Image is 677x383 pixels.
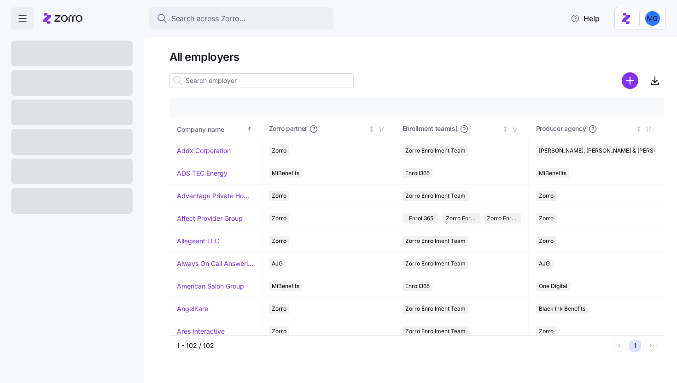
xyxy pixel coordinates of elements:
th: Enrollment team(s)Not sorted [395,118,529,140]
th: Zorro partnerNot sorted [262,118,395,140]
a: AngelKare [177,304,208,313]
span: Zorro partner [269,124,307,134]
a: Advantage Private Home Care [177,191,254,200]
span: Zorro Enrollment Team [405,326,466,336]
span: Enroll365 [405,281,430,291]
span: Zorro [272,191,286,201]
button: 1 [629,340,641,352]
th: Producer agencyNot sorted [529,118,662,140]
span: Zorro [539,191,554,201]
span: Help [571,13,600,24]
span: Enroll365 [405,168,430,178]
a: American Salon Group [177,282,244,291]
span: Zorro [272,326,286,336]
span: MiBenefits [272,168,299,178]
span: One Digital [539,281,567,291]
div: 1 - 102 / 102 [177,341,610,350]
a: Always On Call Answering Service [177,259,254,268]
span: Zorro Enrollment Team [405,259,466,269]
span: Zorro [539,213,554,224]
span: Zorro Enrollment Team [405,236,466,246]
span: AJG [272,259,283,269]
input: Search employer [169,73,354,88]
span: AJG [539,259,550,269]
div: Company name [177,124,245,134]
span: Zorro Enrollment Team [405,191,466,201]
span: Zorro [272,236,286,246]
span: Producer agency [536,124,586,134]
a: Ares Interactive [177,327,225,336]
button: Previous page [613,340,625,352]
span: MiBenefits [539,168,566,178]
div: Not sorted [636,126,642,132]
span: Search across Zorro... [171,13,246,24]
button: Help [563,9,607,28]
span: Zorro Enrollment Team [405,304,466,314]
span: Zorro [272,304,286,314]
button: Next page [645,340,657,352]
span: Zorro [539,236,554,246]
span: MiBenefits [272,281,299,291]
span: Zorro [272,213,286,224]
span: Black Ink Benefits [539,304,585,314]
a: ADS TEC Energy [177,169,228,178]
span: Zorro Enrollment Team [446,213,477,224]
span: Enrollment team(s) [403,124,458,134]
span: Zorro [272,146,286,156]
img: 61c362f0e1d336c60eacb74ec9823875 [645,11,660,26]
button: Search across Zorro... [149,7,333,29]
span: Enroll365 [409,213,433,224]
span: Zorro Enrollment Experts [487,213,518,224]
a: Addx Corporation [177,146,231,155]
th: Company nameSorted ascending [169,118,262,140]
svg: add icon [622,72,638,89]
div: Not sorted [502,126,508,132]
span: Zorro Enrollment Team [405,146,466,156]
div: Not sorted [368,126,375,132]
a: Allegeant LLC [177,236,219,246]
h1: All employers [169,50,664,64]
div: Sorted ascending [246,126,253,132]
span: Zorro [539,326,554,336]
a: Affect Provider Group [177,214,243,223]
